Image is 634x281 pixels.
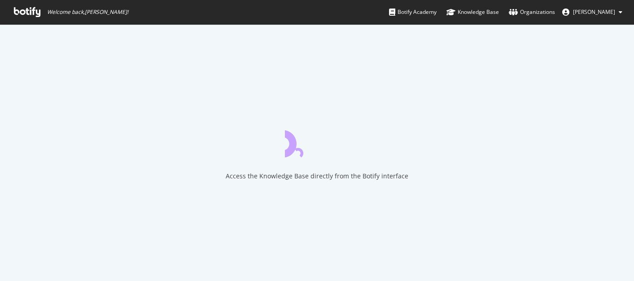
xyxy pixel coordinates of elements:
[555,5,630,19] button: [PERSON_NAME]
[509,8,555,17] div: Organizations
[389,8,437,17] div: Botify Academy
[446,8,499,17] div: Knowledge Base
[573,8,615,16] span: Abhijeet Bhosale
[226,172,408,181] div: Access the Knowledge Base directly from the Botify interface
[285,125,350,157] div: animation
[47,9,128,16] span: Welcome back, [PERSON_NAME] !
